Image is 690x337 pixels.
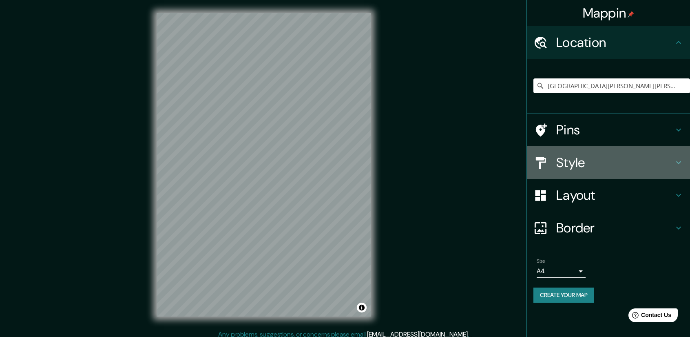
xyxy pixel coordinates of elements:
[527,114,690,146] div: Pins
[556,122,674,138] h4: Pins
[628,11,634,18] img: pin-icon.png
[527,26,690,59] div: Location
[527,212,690,244] div: Border
[537,265,586,278] div: A4
[556,220,674,236] h4: Border
[533,78,690,93] input: Pick your city or area
[583,5,635,21] h4: Mappin
[537,258,545,265] label: Size
[533,288,594,303] button: Create your map
[357,303,367,312] button: Toggle attribution
[556,154,674,171] h4: Style
[157,13,371,317] canvas: Map
[617,305,681,328] iframe: Help widget launcher
[556,187,674,203] h4: Layout
[527,179,690,212] div: Layout
[556,34,674,51] h4: Location
[527,146,690,179] div: Style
